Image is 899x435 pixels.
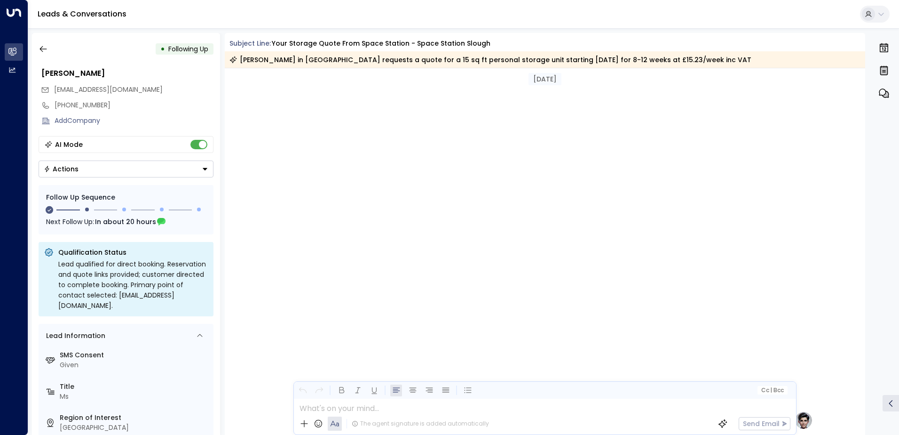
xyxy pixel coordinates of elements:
span: Following Up [168,44,208,54]
p: Qualification Status [58,248,208,257]
button: Redo [313,385,325,396]
span: In about 20 hours [95,217,156,227]
button: Cc|Bcc [757,386,787,395]
div: [PERSON_NAME] [41,68,213,79]
label: SMS Consent [60,350,210,360]
div: • [160,40,165,57]
span: Subject Line: [229,39,271,48]
div: Next Follow Up: [46,217,206,227]
span: | [770,387,772,394]
div: AddCompany [55,116,213,126]
label: Title [60,382,210,392]
div: Given [60,360,210,370]
div: [DATE] [528,73,561,85]
div: AI Mode [55,140,83,149]
div: Follow Up Sequence [46,193,206,202]
span: [EMAIL_ADDRESS][DOMAIN_NAME] [54,85,163,94]
div: [GEOGRAPHIC_DATA] [60,423,210,433]
span: Cc Bcc [761,387,783,394]
div: Ms [60,392,210,402]
div: [PHONE_NUMBER] [55,100,213,110]
button: Undo [297,385,308,396]
a: Leads & Conversations [38,8,126,19]
div: Button group with a nested menu [39,161,213,177]
div: Actions [44,165,79,173]
div: [PERSON_NAME] in [GEOGRAPHIC_DATA] requests a quote for a 15 sq ft personal storage unit starting... [229,55,751,64]
div: Lead Information [43,331,105,341]
button: Actions [39,161,213,177]
label: Region of Interest [60,413,210,423]
img: profile-logo.png [794,411,813,430]
span: fahietaydra@gmail.com [54,85,163,95]
div: The agent signature is added automatically [352,419,489,428]
div: Lead qualified for direct booking. Reservation and quote links provided; customer directed to com... [58,259,208,311]
div: Your storage quote from Space Station - Space Station Slough [272,39,490,48]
